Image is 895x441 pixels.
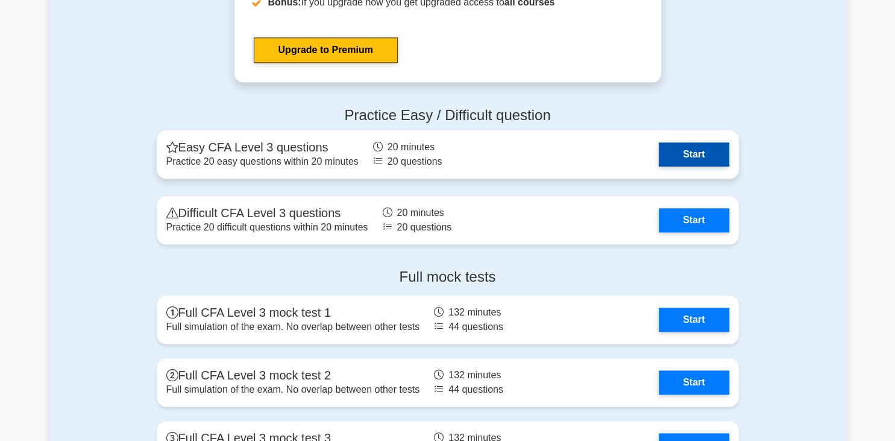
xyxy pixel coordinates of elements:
a: Start [659,142,729,167]
a: Start [659,370,729,395]
h4: Full mock tests [157,268,739,286]
a: Start [659,208,729,232]
a: Start [659,308,729,332]
a: Upgrade to Premium [254,37,398,63]
h4: Practice Easy / Difficult question [157,107,739,124]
